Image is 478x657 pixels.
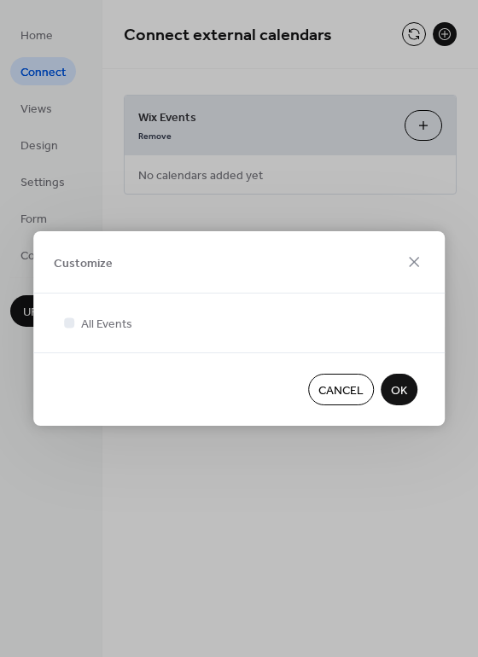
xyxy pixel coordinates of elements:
[381,374,417,405] button: OK
[391,382,407,400] span: OK
[81,316,132,334] span: All Events
[318,382,364,400] span: Cancel
[308,374,374,405] button: Cancel
[54,254,113,272] span: Customize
